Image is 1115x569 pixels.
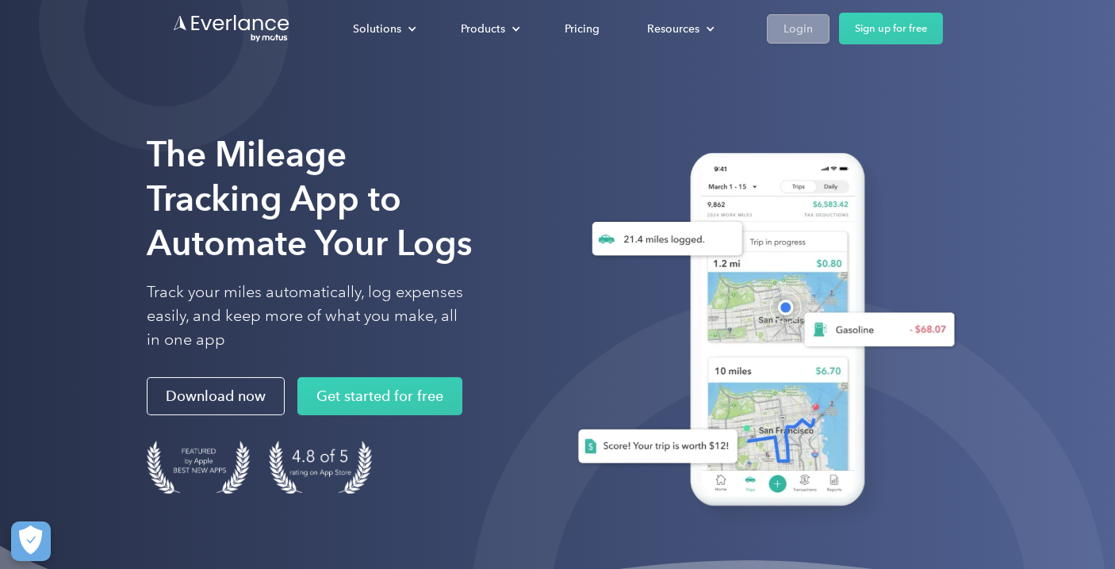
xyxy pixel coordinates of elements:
[172,13,291,44] a: Go to homepage
[147,377,285,415] a: Download now
[839,13,943,44] a: Sign up for free
[767,14,830,44] a: Login
[445,15,533,43] div: Products
[353,19,401,39] div: Solutions
[549,15,615,43] a: Pricing
[337,15,429,43] div: Solutions
[147,133,473,264] strong: The Mileage Tracking App to Automate Your Logs
[461,19,505,39] div: Products
[297,377,462,415] a: Get started for free
[11,521,51,561] button: Cookies Settings
[784,19,813,39] div: Login
[631,15,727,43] div: Resources
[565,19,600,39] div: Pricing
[647,19,699,39] div: Resources
[269,441,372,494] img: 4.9 out of 5 stars on the app store
[553,137,967,530] img: Everlance, mileage tracker app, expense tracking app
[147,441,250,494] img: Badge for Featured by Apple Best New Apps
[147,281,464,352] p: Track your miles automatically, log expenses easily, and keep more of what you make, all in one app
